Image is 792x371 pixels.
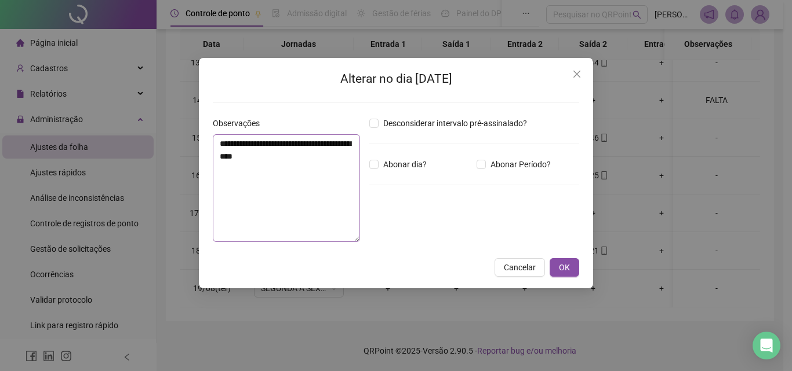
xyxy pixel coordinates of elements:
[379,158,431,171] span: Abonar dia?
[550,258,579,277] button: OK
[495,258,545,277] button: Cancelar
[379,117,532,130] span: Desconsiderar intervalo pré-assinalado?
[213,69,579,89] h2: Alterar no dia [DATE]
[504,261,536,274] span: Cancelar
[486,158,555,171] span: Abonar Período?
[753,332,780,359] div: Open Intercom Messenger
[568,65,586,83] button: Close
[559,261,570,274] span: OK
[213,117,267,130] label: Observações
[572,69,582,79] span: close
